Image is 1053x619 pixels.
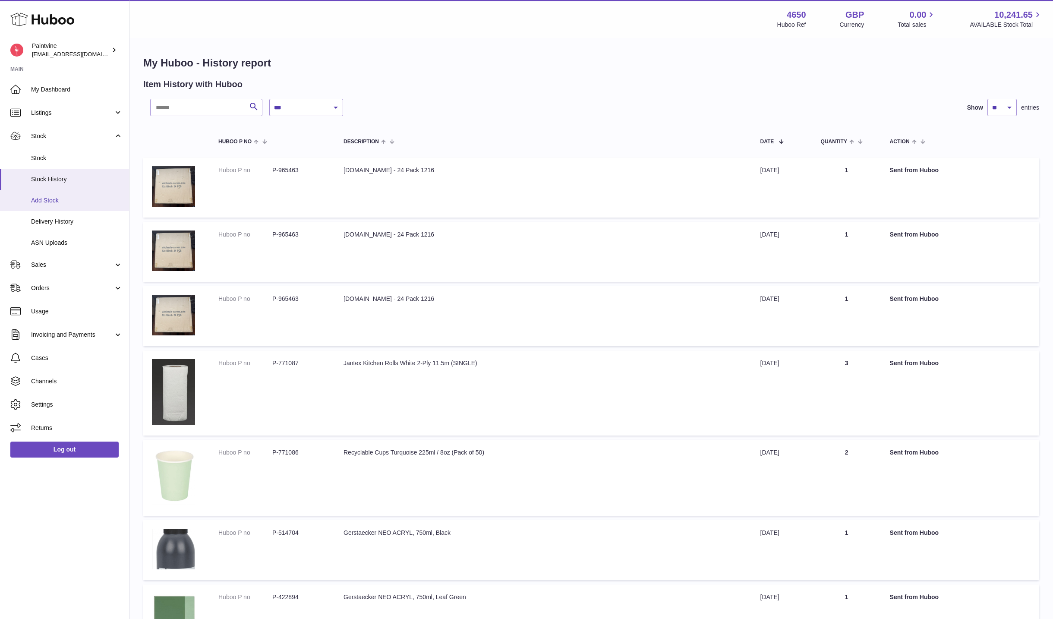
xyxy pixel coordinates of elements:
td: [DATE] [752,158,812,218]
span: Orders [31,284,113,292]
dd: P-965463 [272,166,326,174]
span: Cases [31,354,123,362]
span: Usage [31,307,123,316]
span: 0.00 [910,9,927,21]
td: [DATE] [752,222,812,282]
td: Recyclable Cups Turquoise 225ml / 8oz (Pack of 50) [335,440,752,516]
td: Jantex Kitchen Rolls White 2-Ply 11.5m (SINGLE) [335,351,752,436]
img: 46501747297401.png [152,166,195,207]
strong: GBP [845,9,864,21]
dd: P-965463 [272,231,326,239]
td: [DATE] [752,520,812,580]
span: Stock History [31,175,123,183]
strong: Sent from Huboo [890,594,939,600]
dd: P-514704 [272,529,326,537]
strong: Sent from Huboo [890,295,939,302]
dd: P-422894 [272,593,326,601]
dt: Huboo P no [218,448,272,457]
label: Show [967,104,983,112]
span: Delivery History [31,218,123,226]
td: 3 [812,351,881,436]
a: 0.00 Total sales [898,9,936,29]
span: Listings [31,109,113,117]
span: Returns [31,424,123,432]
dt: Huboo P no [218,593,272,601]
span: Huboo P no [218,139,252,145]
div: Currency [840,21,864,29]
div: Paintvine [32,42,110,58]
dt: Huboo P no [218,295,272,303]
span: ASN Uploads [31,239,123,247]
span: 10,241.65 [994,9,1033,21]
span: Add Stock [31,196,123,205]
strong: Sent from Huboo [890,360,939,366]
span: Channels [31,377,123,385]
span: Settings [31,401,123,409]
dt: Huboo P no [218,231,272,239]
td: 1 [812,158,881,218]
td: [DOMAIN_NAME] - 24 Pack 1216 [335,286,752,346]
span: Stock [31,132,113,140]
span: Total sales [898,21,936,29]
span: Sales [31,261,113,269]
img: 1683653328.png [152,359,195,425]
img: euan@paintvine.co.uk [10,44,23,57]
span: entries [1021,104,1039,112]
dd: P-771086 [272,448,326,457]
img: 46501747297401.png [152,231,195,271]
span: Invoicing and Payments [31,331,113,339]
td: 1 [812,520,881,580]
span: [EMAIL_ADDRESS][DOMAIN_NAME] [32,51,127,57]
td: 2 [812,440,881,516]
td: [DATE] [752,351,812,436]
div: Huboo Ref [777,21,806,29]
td: [DOMAIN_NAME] - 24 Pack 1216 [335,158,752,218]
strong: Sent from Huboo [890,231,939,238]
td: 1 [812,286,881,346]
a: Log out [10,442,119,457]
img: 1683653173.png [152,448,195,505]
span: Stock [31,154,123,162]
img: 46501747297401.png [152,295,195,335]
span: My Dashboard [31,85,123,94]
dt: Huboo P no [218,529,272,537]
span: Quantity [821,139,847,145]
strong: Sent from Huboo [890,449,939,456]
dt: Huboo P no [218,166,272,174]
strong: Sent from Huboo [890,167,939,174]
dd: P-771087 [272,359,326,367]
td: Gerstaecker NEO ACRYL, 750ml, Black [335,520,752,580]
h2: Item History with Huboo [143,79,243,90]
img: 1664822947.png [152,529,195,569]
strong: 4650 [787,9,806,21]
td: 1 [812,222,881,282]
td: [DOMAIN_NAME] - 24 Pack 1216 [335,222,752,282]
a: 10,241.65 AVAILABLE Stock Total [970,9,1043,29]
span: Action [890,139,910,145]
dd: P-965463 [272,295,326,303]
dt: Huboo P no [218,359,272,367]
span: AVAILABLE Stock Total [970,21,1043,29]
td: [DATE] [752,440,812,516]
span: Description [344,139,379,145]
h1: My Huboo - History report [143,56,1039,70]
td: [DATE] [752,286,812,346]
span: Date [760,139,774,145]
strong: Sent from Huboo [890,529,939,536]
